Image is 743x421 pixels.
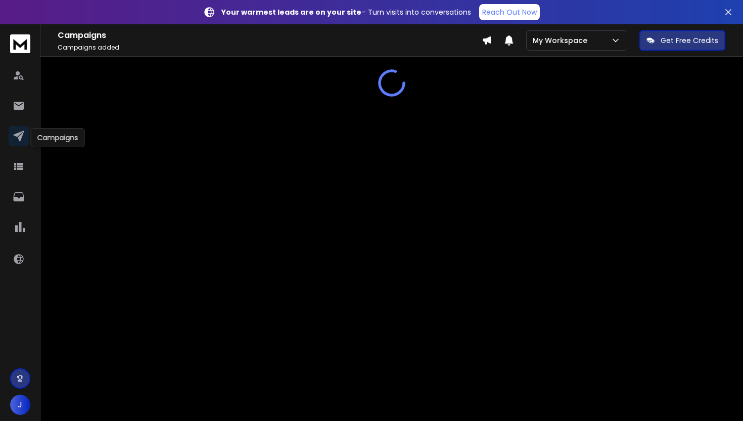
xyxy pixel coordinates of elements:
div: Campaigns [31,128,85,147]
p: Campaigns added [58,44,482,52]
a: Reach Out Now [479,4,540,20]
button: J [10,395,30,415]
strong: Your warmest leads are on your site [221,7,361,17]
p: – Turn visits into conversations [221,7,471,17]
button: Get Free Credits [639,30,725,51]
h1: Campaigns [58,29,482,41]
img: logo [10,34,30,53]
p: Reach Out Now [482,7,537,17]
p: Get Free Credits [661,35,718,46]
p: My Workspace [533,35,591,46]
